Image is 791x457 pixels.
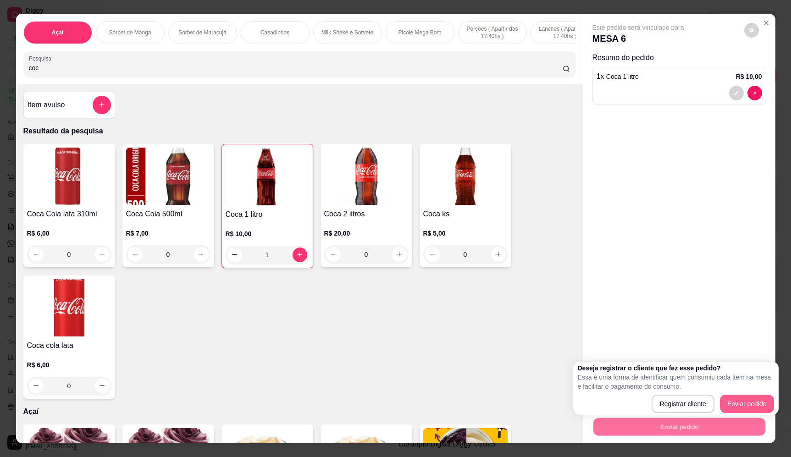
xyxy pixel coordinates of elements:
[423,209,508,220] h4: Coca ks
[606,73,639,80] span: Coca 1 litro
[260,29,289,36] p: Casadinhos
[27,279,111,336] img: product-image
[324,148,409,205] img: product-image
[597,71,639,82] p: 1 x
[747,86,762,100] button: decrease-product-quantity
[423,229,508,238] p: R$ 5,00
[29,379,44,393] button: decrease-product-quantity
[324,229,409,238] p: R$ 20,00
[491,247,506,262] button: increase-product-quantity
[27,209,111,220] h4: Coca Cola lata 310ml
[93,96,111,114] button: add-separate-item
[578,373,774,391] p: Essa é uma forma de identificar quem consumiu cada item na mesa e facilitar o pagamento do consumo.
[736,72,762,81] p: R$ 10,00
[52,29,63,36] p: Açaí
[392,247,407,262] button: increase-product-quantity
[324,209,409,220] h4: Coca 2 litros
[109,29,151,36] p: Sorbet de Manga
[326,247,341,262] button: decrease-product-quantity
[226,229,309,238] p: R$ 10,00
[27,229,111,238] p: R$ 6,00
[466,25,519,40] p: Porções ( Apartir das 17:40hs )
[27,340,111,351] h4: Coca cola lata
[29,63,563,72] input: Pesquisa
[759,16,774,30] button: Close
[578,363,774,373] h2: Deseja registrar o cliente que fez esse pedido?
[729,86,744,100] button: decrease-product-quantity
[538,25,592,40] p: Lanches ( Aparitr das 17:40hs )
[226,209,309,220] h4: Coca 1 litro
[95,379,110,393] button: increase-product-quantity
[592,32,684,45] p: MESA 6
[27,148,111,205] img: product-image
[425,247,440,262] button: decrease-product-quantity
[95,247,110,262] button: increase-product-quantity
[29,55,55,62] label: Pesquisa
[592,52,766,63] p: Resumo do pedido
[178,29,227,36] p: Sorbet de Maracujá
[321,29,373,36] p: Milk Shake e Sorvete
[744,23,759,38] button: decrease-product-quantity
[126,148,210,205] img: product-image
[27,360,111,369] p: R$ 6,00
[128,247,143,262] button: decrease-product-quantity
[126,229,210,238] p: R$ 7,00
[194,247,209,262] button: increase-product-quantity
[227,248,242,262] button: decrease-product-quantity
[29,247,44,262] button: decrease-product-quantity
[23,126,575,137] p: Resultado da pesquisa
[23,406,575,417] p: Açaí
[293,248,307,262] button: increase-product-quantity
[592,23,684,32] p: Este pedido será vinculado para
[593,418,765,436] button: Enviar pedido
[720,395,774,413] button: Enviar pedido
[423,148,508,205] img: product-image
[28,99,65,110] h4: Item avulso
[652,395,714,413] button: Registrar cliente
[126,209,210,220] h4: Coca Cola 500ml
[226,148,309,205] img: product-image
[398,29,441,36] p: Picole Mega Bom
